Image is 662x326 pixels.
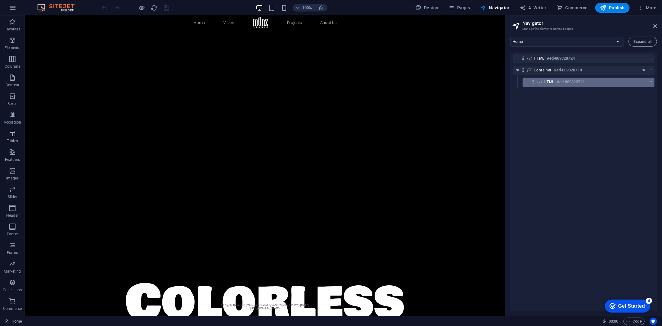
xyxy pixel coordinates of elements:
span: AI Writer [520,5,547,11]
button: Design [413,3,441,13]
button: Pages [446,3,473,13]
a: About Us [295,5,312,9]
p: Elements [5,45,20,50]
button: context-menu [647,55,653,62]
button: Commerce [554,3,590,13]
span: Code [626,318,642,325]
p: Tables [7,138,18,143]
p: Collections [3,288,22,292]
img: mOnzStudio-95Bwy9uhb9P2sEyRJBKsOA.svg [228,2,244,12]
a: Click to cancel selection. Double-click to open Pages [5,318,22,325]
span: Navigator [480,5,510,11]
h6: #ed-889328724 [547,55,575,62]
h3: Manage the elements on your pages [522,26,645,32]
button: Navigator [478,3,512,13]
button: Click here to leave preview mode and continue editing [138,4,146,11]
button: Usercentrics [650,318,657,325]
span: HTML [534,56,544,61]
p: Accordion [4,120,21,125]
p: Images [6,176,19,181]
span: Publish [600,5,625,11]
p: Header [6,213,19,218]
p: Features [5,157,20,162]
div: Get Started 4 items remaining, 20% complete [5,3,50,16]
button: Expand all [628,37,657,47]
span: Container [534,68,552,73]
span: Expand all [634,40,652,43]
p: Slider [8,194,17,199]
p: Commerce [3,306,22,311]
div: Get Started [18,7,45,12]
button: reload [151,4,158,11]
a: Home [169,5,180,9]
i: Reload page [151,4,158,11]
span: Design [415,5,439,11]
button: context-menu [647,66,653,74]
i: On resize automatically adjust zoom level to fit chosen device. [318,5,324,11]
button: AI Writer [517,3,549,13]
button: 100% [293,4,315,11]
button: Publish [595,3,630,13]
button: animation [641,66,647,74]
img: Editor Logo [36,4,82,11]
button: More [635,3,659,13]
span: HTML [544,79,554,84]
h6: #ed-889328721 [557,78,585,86]
span: 00 00 [609,318,618,325]
p: [URL][DOMAIN_NAME] [194,291,287,294]
p: All Rights Reserved | This site created by mOnzStudio ©[DATE]-[DATE] [194,288,287,291]
span: Pages [448,5,470,11]
h6: Session time [602,318,619,325]
p: Footer [7,232,18,237]
p: Favorites [4,27,20,32]
div: Design (Ctrl+Alt+Y) [413,3,441,13]
p: Boxes [7,101,18,106]
p: Marketing [4,269,21,274]
a: Projects [262,5,277,9]
p: Forms [7,250,18,255]
h2: Navigator [522,20,657,26]
h6: #ed-889328718 [554,66,582,74]
p: Content [6,83,19,88]
button: toggle-expand [514,66,521,74]
span: More [637,5,657,11]
span: : [613,319,614,324]
a: Vision [199,5,209,9]
span: Commerce [556,5,588,11]
button: Code [624,318,645,325]
h6: 100% [302,4,312,11]
div: 4 [46,1,52,7]
button: context-menu [647,78,653,86]
p: Columns [5,64,20,69]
